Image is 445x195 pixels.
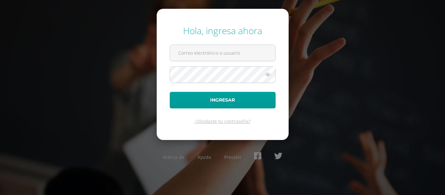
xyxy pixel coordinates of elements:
[194,118,251,124] a: ¿Olvidaste tu contraseña?
[170,24,276,37] div: Hola, ingresa ahora
[170,92,276,108] button: Ingresar
[163,154,184,160] a: Acerca de
[197,154,211,160] a: Ayuda
[170,45,275,61] input: Correo electrónico o usuario
[224,154,241,160] a: Presskit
